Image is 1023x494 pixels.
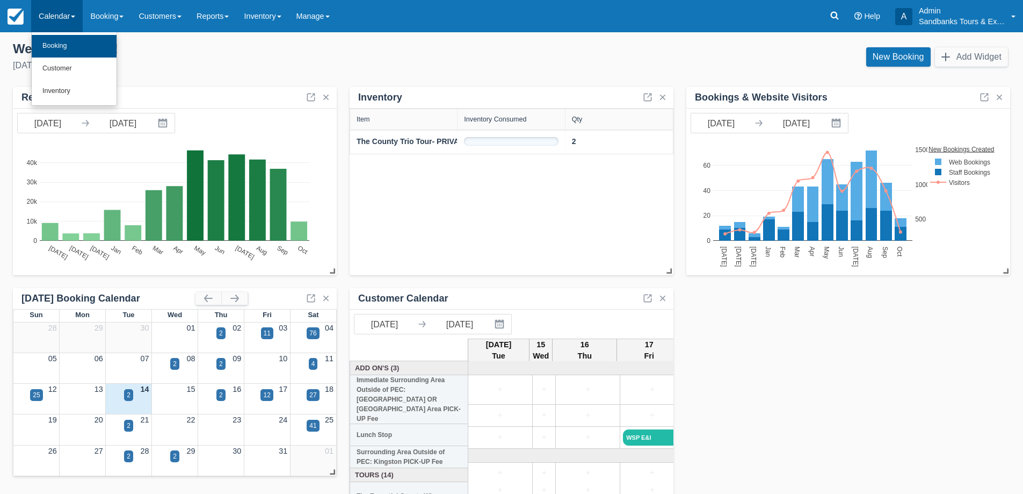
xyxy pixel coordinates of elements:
a: 02 [233,324,241,332]
input: Start Date [354,314,415,334]
th: Lunch Stop [350,424,468,446]
a: + [558,410,617,421]
a: 15 [186,385,195,393]
a: 19 [48,416,57,424]
p: Sandbanks Tours & Experiences [919,16,1005,27]
a: 07 [141,354,149,363]
span: Tue [122,311,134,319]
span: Sat [308,311,318,319]
div: 2 [219,390,223,400]
a: + [623,467,681,479]
a: + [623,410,681,421]
a: 04 [325,324,333,332]
button: Interact with the calendar and add the check-in date for your trip. [153,113,175,133]
div: Welcome , Admin ! [13,41,503,57]
a: 25 [325,416,333,424]
a: + [558,467,617,479]
a: 06 [95,354,103,363]
a: + [471,467,529,479]
a: 24 [279,416,287,424]
a: + [471,384,529,396]
div: 2 [173,359,177,369]
a: 09 [233,354,241,363]
a: 29 [186,447,195,455]
div: Inventory [358,91,402,104]
input: End Date [430,314,490,334]
a: 28 [141,447,149,455]
a: + [558,384,617,396]
div: 2 [219,359,223,369]
a: Booking [32,35,117,58]
a: + [623,384,681,396]
div: Inventory Consumed [464,116,526,123]
div: 2 [127,452,130,461]
th: [DATE] Tue [468,339,529,362]
span: Help [864,12,880,20]
div: 11 [264,328,271,338]
a: Tours (14) [353,470,466,480]
img: checkfront-main-nav-mini-logo.png [8,9,24,25]
a: New Booking [866,47,931,67]
span: Wed [168,311,182,319]
span: Mon [75,311,90,319]
button: Interact with the calendar and add the check-in date for your trip. [490,314,511,334]
a: + [535,410,553,421]
a: 30 [141,324,149,332]
th: 17 Fri [617,339,681,362]
a: 10 [279,354,287,363]
a: 28 [48,324,57,332]
i: Help [854,12,862,20]
a: 21 [141,416,149,424]
a: 13 [95,385,103,393]
input: End Date [766,113,826,133]
a: 11 [325,354,333,363]
a: 30 [233,447,241,455]
a: + [471,410,529,421]
a: + [471,432,529,443]
a: 26 [48,447,57,455]
button: Add Widget [935,47,1008,67]
button: Interact with the calendar and add the check-in date for your trip. [826,113,848,133]
div: [DATE] Booking Calendar [21,292,195,305]
a: 27 [95,447,103,455]
div: 2 [127,390,130,400]
strong: The County Trio Tour- PRIVATE [357,137,468,146]
strong: 2 [572,137,576,146]
a: Customer [32,58,117,80]
input: Start Date [18,113,78,133]
a: 31 [279,447,287,455]
div: A [895,8,912,25]
div: [DATE] [13,59,503,72]
div: Bookings & Website Visitors [695,91,828,104]
ul: Calendar [31,32,117,106]
input: Start Date [691,113,751,133]
a: + [535,432,553,443]
a: + [535,467,553,479]
a: 23 [233,416,241,424]
a: 29 [95,324,103,332]
a: 17 [279,385,287,393]
div: Customer Calendar [358,292,448,305]
th: Surrounding Area Outside of PEC: Kingston PICK-UP Fee [350,446,468,468]
th: 16 Thu [553,339,617,362]
a: + [558,432,617,443]
div: Item [357,116,370,123]
a: 2 [572,136,576,147]
div: 27 [309,390,316,400]
a: 14 [141,385,149,393]
span: Sun [30,311,42,319]
div: 41 [309,421,316,431]
a: 18 [325,385,333,393]
a: Add On's (3) [353,363,466,373]
a: 01 [186,324,195,332]
a: Inventory [32,80,117,103]
div: 12 [263,390,270,400]
a: 12 [48,385,57,393]
span: Fri [263,311,272,319]
div: 25 [33,390,40,400]
a: 03 [279,324,287,332]
a: 20 [95,416,103,424]
div: 2 [219,328,223,338]
a: 22 [186,416,195,424]
a: 05 [48,354,57,363]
